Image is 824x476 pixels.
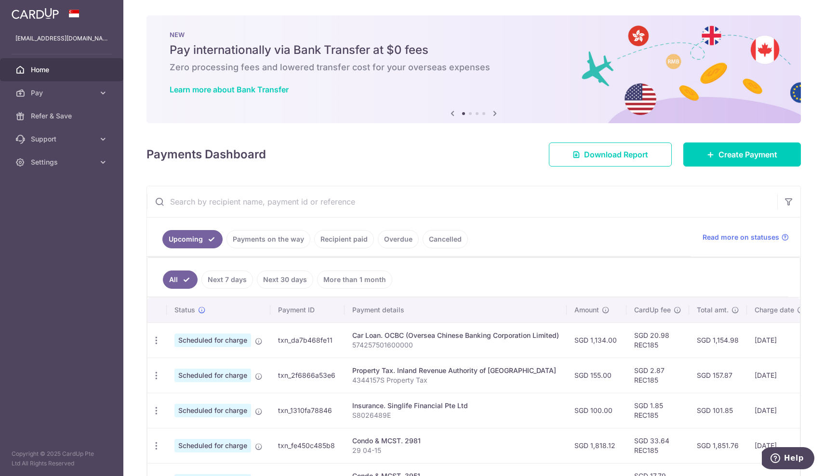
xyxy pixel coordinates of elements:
[174,439,251,452] span: Scheduled for charge
[163,270,198,289] a: All
[378,230,419,248] a: Overdue
[747,428,812,463] td: [DATE]
[626,393,689,428] td: SGD 1.85 REC185
[174,305,195,315] span: Status
[170,62,778,73] h6: Zero processing fees and lowered transfer cost for your overseas expenses
[174,404,251,417] span: Scheduled for charge
[31,134,94,144] span: Support
[626,428,689,463] td: SGD 33.64 REC185
[352,401,559,411] div: Insurance. Singlife Financial Pte Ltd
[147,186,777,217] input: Search by recipient name, payment id or reference
[549,142,672,167] a: Download Report
[574,305,599,315] span: Amount
[747,322,812,358] td: [DATE]
[31,111,94,121] span: Refer & Save
[352,331,559,340] div: Car Loan. OCBC (Oversea Chinese Banking Corporation Limited)
[270,297,345,322] th: Payment ID
[689,393,747,428] td: SGD 101.85
[567,322,626,358] td: SGD 1,134.00
[689,322,747,358] td: SGD 1,154.98
[626,358,689,393] td: SGD 2.87 REC185
[755,305,794,315] span: Charge date
[747,358,812,393] td: [DATE]
[697,305,729,315] span: Total amt.
[352,366,559,375] div: Property Tax. Inland Revenue Authority of [GEOGRAPHIC_DATA]
[170,85,289,94] a: Learn more about Bank Transfer
[762,447,814,471] iframe: Opens a widget where you can find more information
[270,322,345,358] td: txn_da7b468fe11
[201,270,253,289] a: Next 7 days
[634,305,671,315] span: CardUp fee
[170,31,778,39] p: NEW
[270,428,345,463] td: txn_fe450c485b8
[567,393,626,428] td: SGD 100.00
[567,358,626,393] td: SGD 155.00
[314,230,374,248] a: Recipient paid
[226,230,310,248] a: Payments on the way
[174,334,251,347] span: Scheduled for charge
[352,375,559,385] p: 4344157S Property Tax
[317,270,392,289] a: More than 1 month
[146,146,266,163] h4: Payments Dashboard
[162,230,223,248] a: Upcoming
[345,297,567,322] th: Payment details
[703,232,779,242] span: Read more on statuses
[146,15,801,123] img: Bank transfer banner
[584,149,648,160] span: Download Report
[352,411,559,420] p: S8026489E
[567,428,626,463] td: SGD 1,818.12
[12,8,59,19] img: CardUp
[257,270,313,289] a: Next 30 days
[31,157,94,167] span: Settings
[352,340,559,350] p: 574257501600000
[174,369,251,382] span: Scheduled for charge
[170,42,778,58] h5: Pay internationally via Bank Transfer at $0 fees
[31,65,94,75] span: Home
[689,428,747,463] td: SGD 1,851.76
[747,393,812,428] td: [DATE]
[718,149,777,160] span: Create Payment
[352,446,559,455] p: 29 04-15
[703,232,789,242] a: Read more on statuses
[683,142,801,167] a: Create Payment
[423,230,468,248] a: Cancelled
[15,34,108,43] p: [EMAIL_ADDRESS][DOMAIN_NAME]
[352,436,559,446] div: Condo & MCST. 2981
[626,322,689,358] td: SGD 20.98 REC185
[31,88,94,98] span: Pay
[689,358,747,393] td: SGD 157.87
[270,358,345,393] td: txn_2f6866a53e6
[270,393,345,428] td: txn_1310fa78846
